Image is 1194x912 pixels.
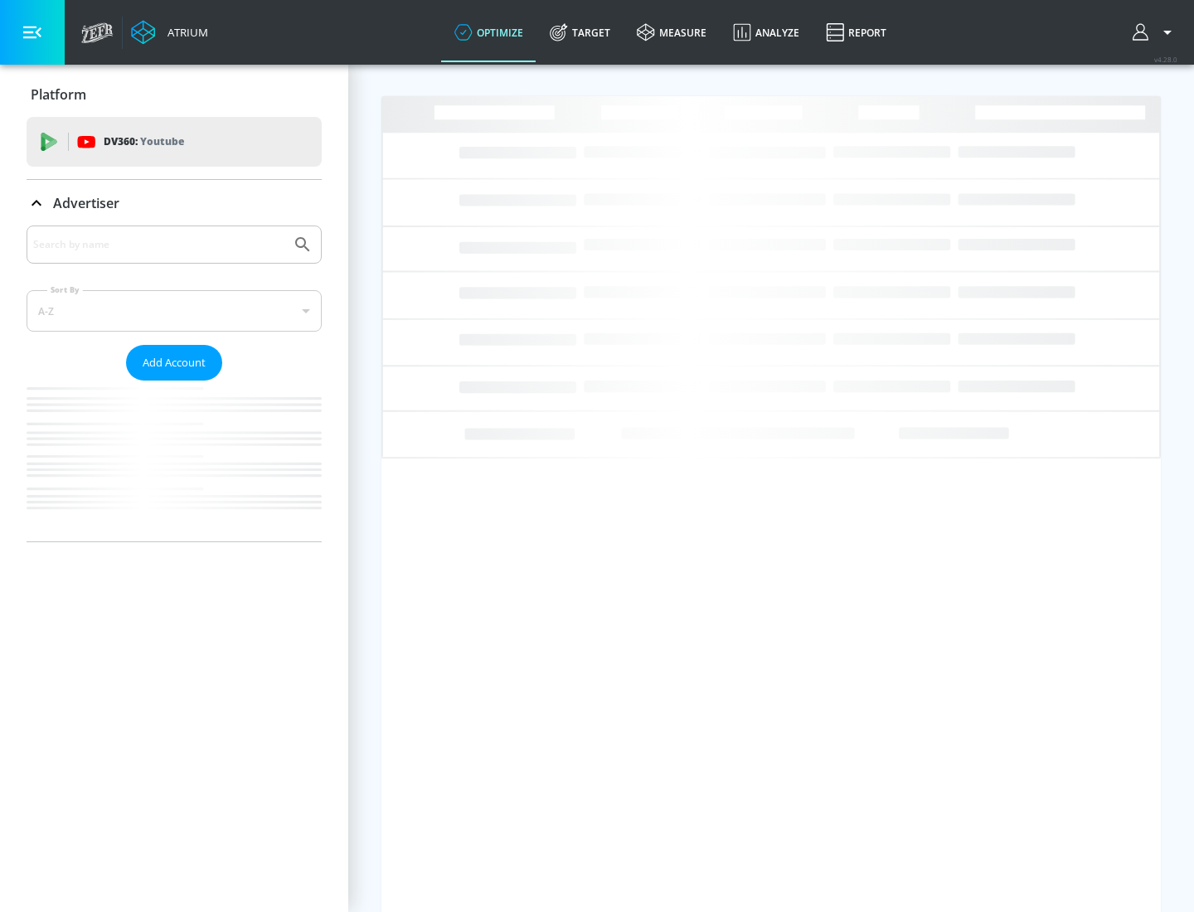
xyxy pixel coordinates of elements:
p: Advertiser [53,194,119,212]
a: Target [536,2,624,62]
p: DV360: [104,133,184,151]
div: Platform [27,71,322,118]
a: Atrium [131,20,208,45]
input: Search by name [33,234,284,255]
p: Youtube [140,133,184,150]
a: Report [813,2,900,62]
p: Platform [31,85,86,104]
nav: list of Advertiser [27,381,322,541]
div: Atrium [161,25,208,40]
a: Analyze [720,2,813,62]
label: Sort By [47,284,83,295]
span: Add Account [143,353,206,372]
a: optimize [441,2,536,62]
div: A-Z [27,290,322,332]
div: DV360: Youtube [27,117,322,167]
span: v 4.28.0 [1154,55,1177,64]
div: Advertiser [27,226,322,541]
div: Advertiser [27,180,322,226]
button: Add Account [126,345,222,381]
a: measure [624,2,720,62]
